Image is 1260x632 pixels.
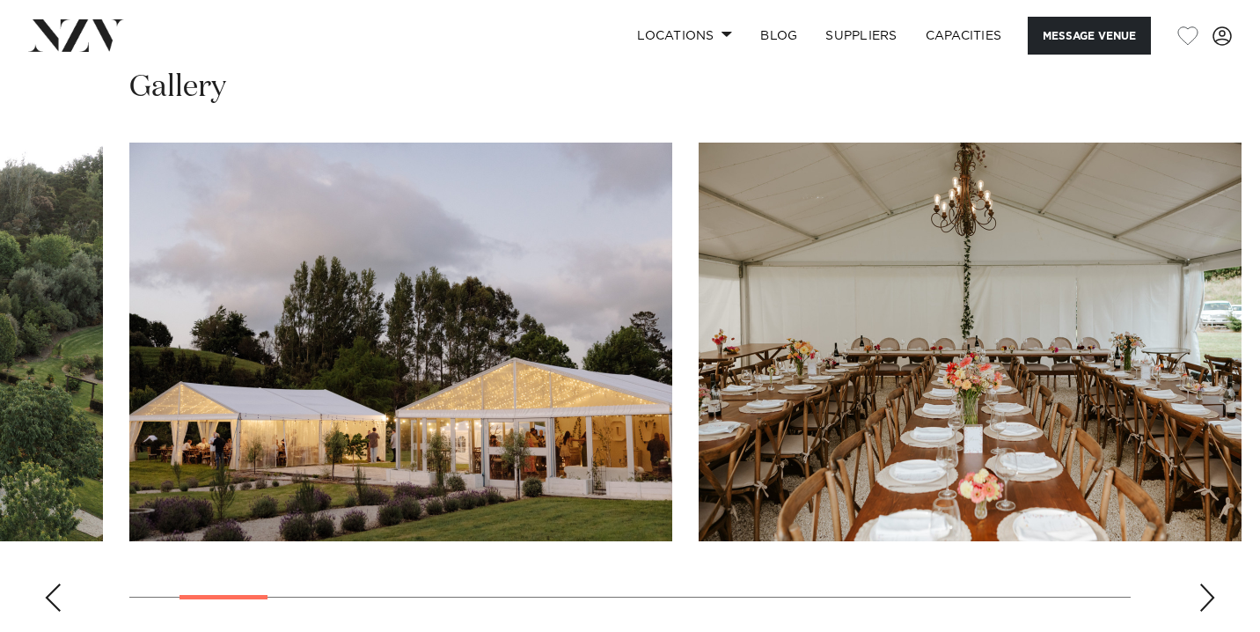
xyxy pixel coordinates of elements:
[811,17,911,55] a: SUPPLIERS
[699,143,1242,541] swiper-slide: 3 / 20
[129,68,226,107] h2: Gallery
[1028,17,1151,55] button: Message Venue
[129,143,672,541] swiper-slide: 2 / 20
[912,17,1016,55] a: Capacities
[28,19,124,51] img: nzv-logo.png
[746,17,811,55] a: BLOG
[623,17,746,55] a: Locations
